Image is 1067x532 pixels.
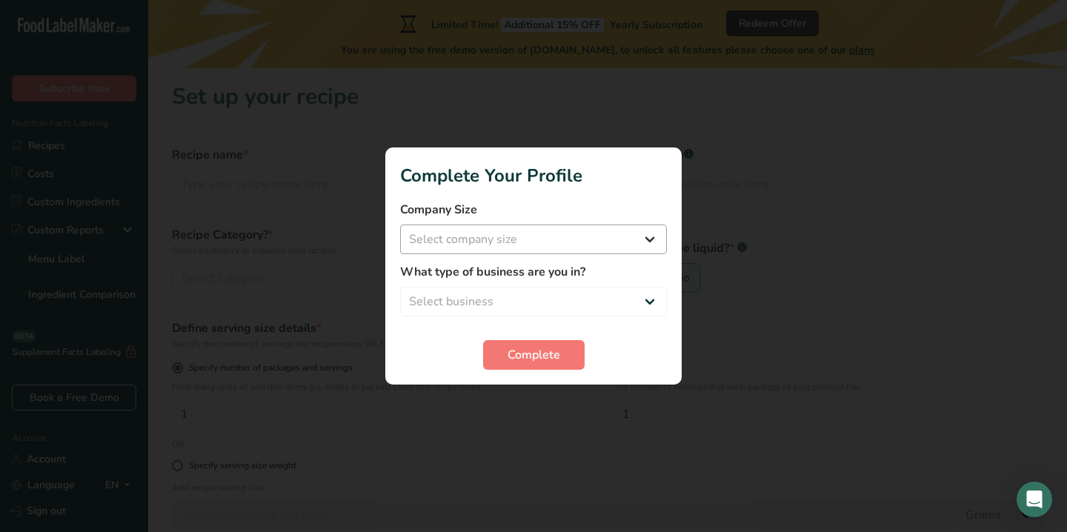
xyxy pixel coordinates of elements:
div: Open Intercom Messenger [1017,482,1052,517]
span: Complete [508,346,560,364]
h1: Complete Your Profile [400,162,667,189]
label: Company Size [400,201,667,219]
label: What type of business are you in? [400,263,667,281]
button: Complete [483,340,585,370]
